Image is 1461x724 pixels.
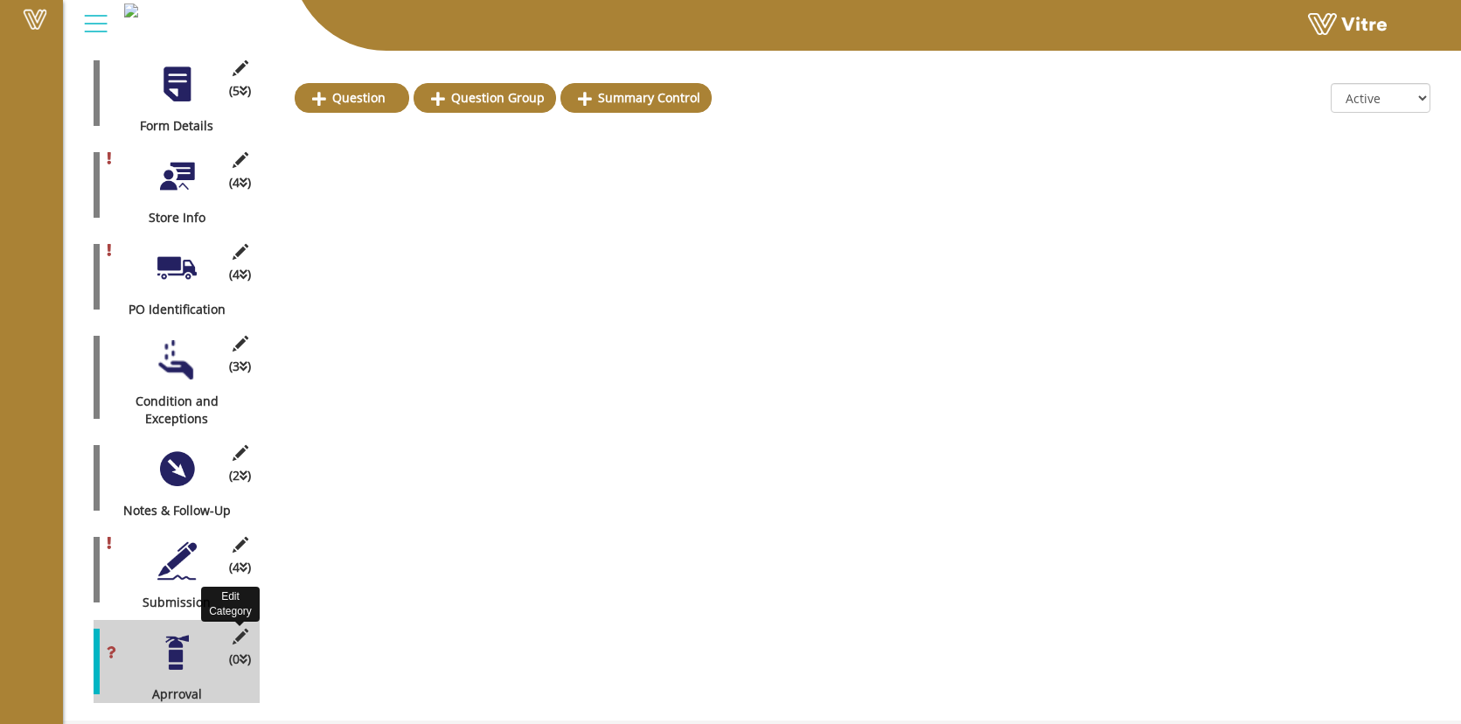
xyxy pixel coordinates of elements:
[94,117,247,135] div: Form Details
[414,83,556,113] a: Question Group
[94,502,247,519] div: Notes & Follow-Up
[94,594,247,611] div: Submission
[94,393,247,428] div: Condition and Exceptions
[229,559,251,576] span: (4 )
[229,358,251,375] span: (3 )
[295,83,409,113] a: Question
[229,266,251,283] span: (4 )
[229,651,251,668] span: (0 )
[94,301,247,318] div: PO Identification
[201,587,260,622] div: Edit Category
[229,467,251,484] span: (2 )
[124,3,138,17] img: 0dcd9a6b-1c5a-4eae-a27b-fc2ff7ff0dea.png
[229,82,251,100] span: (5 )
[94,209,247,226] div: Store Info
[94,686,247,703] div: Aprroval
[560,83,712,113] a: Summary Control
[229,174,251,191] span: (4 )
